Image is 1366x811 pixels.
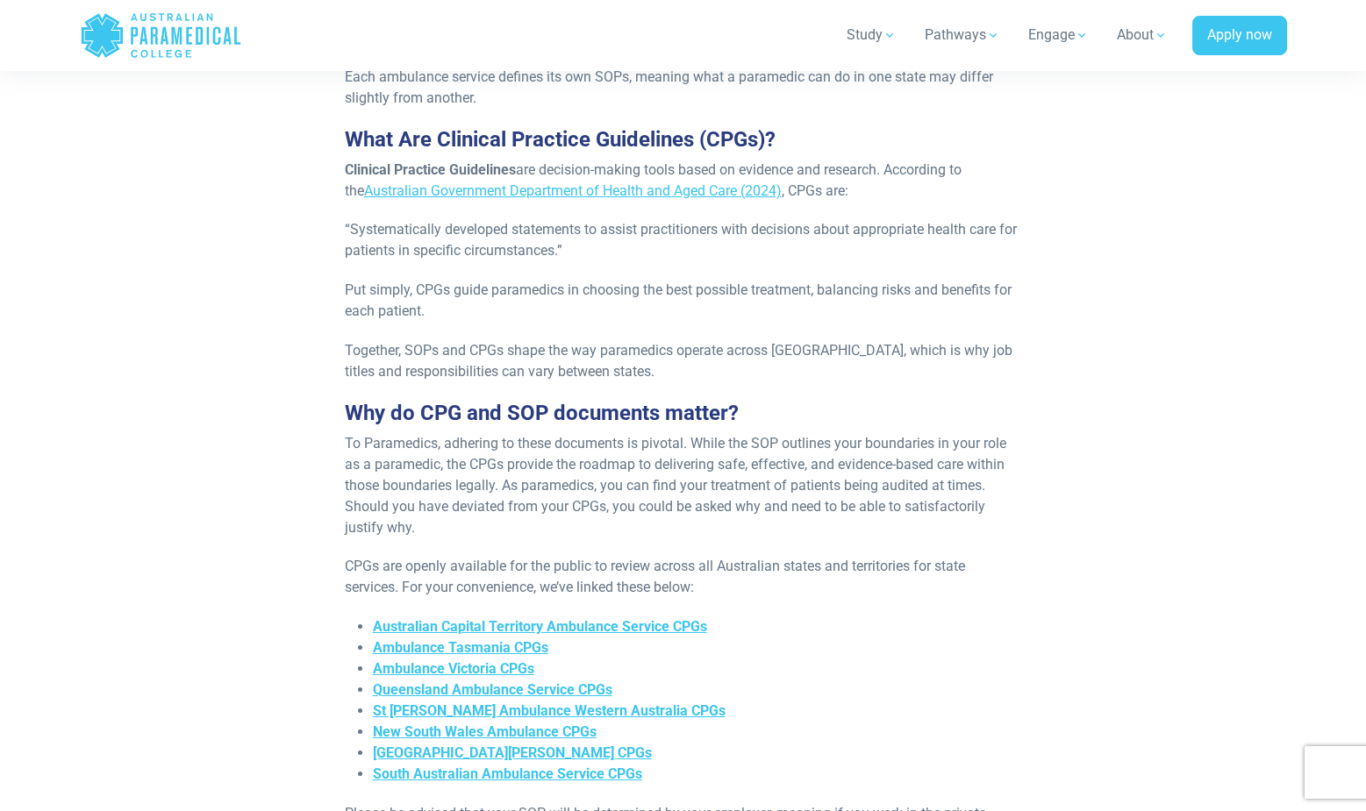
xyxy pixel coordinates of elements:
a: Study [836,11,907,60]
a: Pathways [914,11,1011,60]
a: Ambulance Victoria CPGs [373,660,534,677]
a: Apply now [1192,16,1287,56]
a: St [PERSON_NAME] Ambulance Western Australia CPGs [373,702,726,719]
a: South Australian Ambulance Service CPGs [373,765,642,782]
span: Why do CPG and SOP documents matter? [345,401,739,425]
p: Put simply, CPGs guide paramedics in choosing the best possible treatment, balancing risks and be... [345,280,1022,322]
p: Together, SOPs and CPGs shape the way paramedics operate across [GEOGRAPHIC_DATA], which is why j... [345,340,1022,382]
h3: What Are Clinical Practice Guidelines (CPGs)? [345,127,1022,153]
a: Queensland Ambulance Service CPGs [373,681,612,698]
p: Each ambulance service defines its own SOPs, meaning what a paramedic can do in one state may dif... [345,67,1022,109]
span: To Paramedics, adhering to these documents is pivotal. While the SOP outlines your boundaries in ... [345,435,1006,536]
a: About [1106,11,1178,60]
span: CPGs are openly available for the public to review across all Australian states and territories f... [345,558,965,595]
a: [GEOGRAPHIC_DATA][PERSON_NAME] CPGs [373,744,652,761]
strong: Clinical Practice Guidelines [345,161,516,178]
a: Australian Government Department of Health and Aged Care (2024) [364,182,782,199]
a: New South Wales Ambulance CPGs [373,723,597,740]
p: “Systematically developed statements to assist practitioners with decisions about appropriate hea... [345,219,1022,261]
a: Engage [1018,11,1099,60]
a: Australian Paramedical College [80,7,242,64]
p: are decision-making tools based on evidence and research. According to the , CPGs are: [345,160,1022,202]
a: Australian Capital Territory Ambulance Service CPGs [373,618,707,635]
a: Ambulance Tasmania CPGs [373,639,548,656]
